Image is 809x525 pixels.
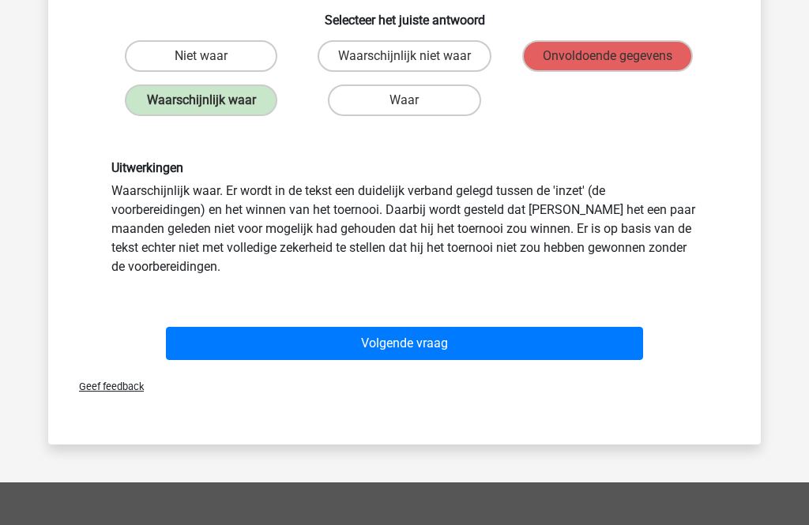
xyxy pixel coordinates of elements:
[166,328,644,361] button: Volgende vraag
[522,41,693,73] label: Onvoldoende gegevens
[111,161,698,176] h6: Uitwerkingen
[100,161,709,277] div: Waarschijnlijk waar. Er wordt in de tekst een duidelijk verband gelegd tussen de 'inzet' (de voor...
[66,381,144,393] span: Geef feedback
[73,1,736,28] h6: Selecteer het juiste antwoord
[318,41,491,73] label: Waarschijnlijk niet waar
[125,85,277,117] label: Waarschijnlijk waar
[125,41,277,73] label: Niet waar
[328,85,480,117] label: Waar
